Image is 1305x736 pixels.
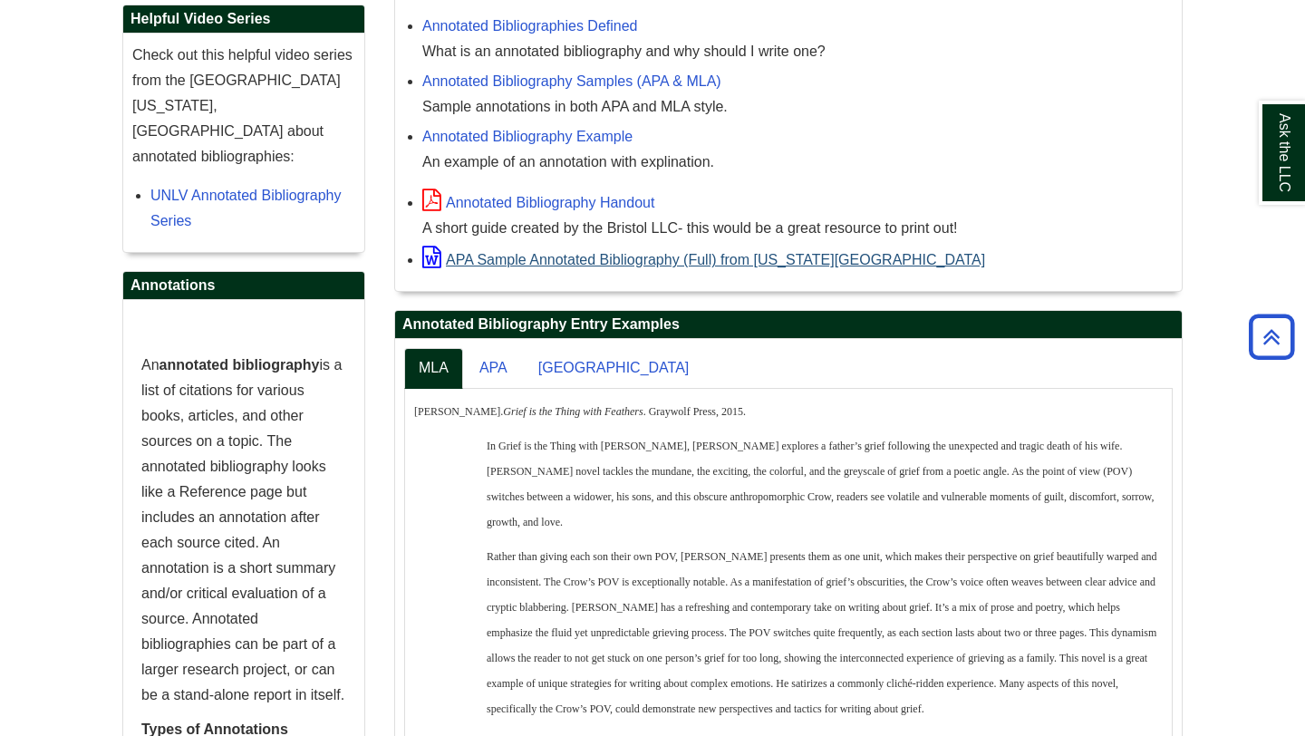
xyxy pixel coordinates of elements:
[524,348,704,389] a: [GEOGRAPHIC_DATA]
[422,39,1173,64] div: What is an annotated bibliography and why should I write one?
[1242,324,1300,349] a: Back to Top
[141,353,346,708] p: An is a list of citations for various books, articles, and other sources on a topic. The annotate...
[503,405,643,418] em: Grief is the Thing with Feathers
[395,311,1182,339] h2: Annotated Bibliography Entry Examples
[414,405,746,418] span: [PERSON_NAME]. . Graywolf Press, 2015.
[132,43,355,169] p: Check out this helpful video series from the [GEOGRAPHIC_DATA][US_STATE], [GEOGRAPHIC_DATA] about...
[123,272,364,300] h2: Annotations
[422,73,721,89] a: Annotated Bibliography Samples (APA & MLA)
[487,440,1154,528] span: In Grief is the Thing with [PERSON_NAME], [PERSON_NAME] explores a father’s grief following the u...
[422,150,1173,175] div: An example of an annotation with explination.
[422,252,985,267] a: APA Sample Annotated Bibliography (Full) from [US_STATE][GEOGRAPHIC_DATA]
[487,550,1157,715] span: Rather than giving each son their own POV, [PERSON_NAME] presents them as one unit, which makes t...
[159,357,320,373] strong: annotated bibliography
[422,129,633,144] a: Annotated Bibliography Example
[422,94,1173,120] div: Sample annotations in both APA and MLA style.
[422,18,638,34] a: Annotated Bibliographies Defined
[123,5,364,34] h2: Helpful Video Series
[422,195,654,210] a: Annotated Bibliography Handout
[422,216,1173,241] div: A short guide created by the Bristol LLC- this would be a great resource to print out!
[404,348,463,389] a: MLA
[150,188,342,228] a: UNLV Annotated Bibliography Series
[465,348,522,389] a: APA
